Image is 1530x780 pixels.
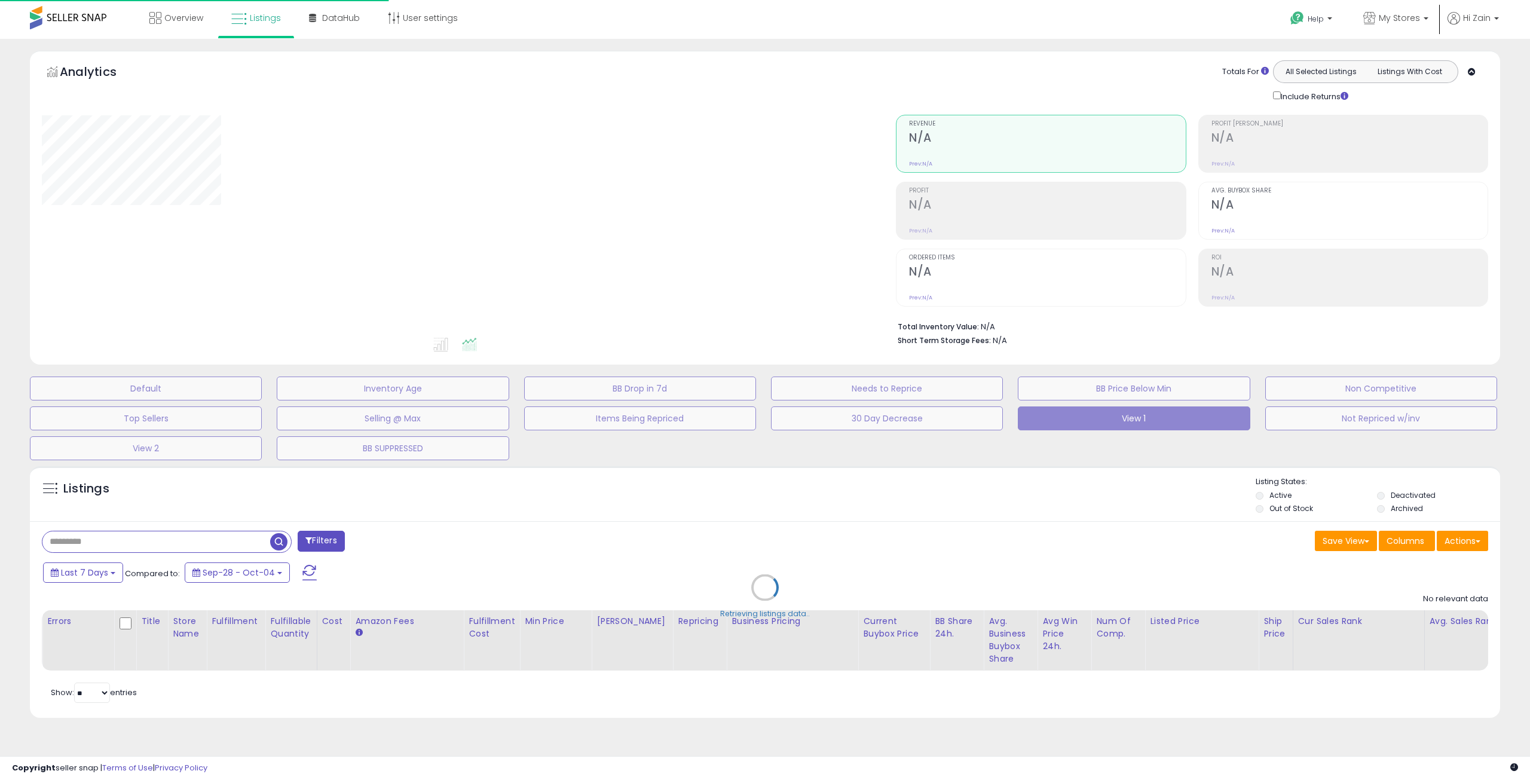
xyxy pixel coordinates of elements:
b: Short Term Storage Fees: [898,335,991,345]
h2: N/A [909,198,1185,214]
button: BB Drop in 7d [524,377,756,400]
strong: Copyright [12,762,56,773]
h2: N/A [1211,131,1488,147]
button: BB Price Below Min [1018,377,1250,400]
i: Get Help [1290,11,1305,26]
span: Avg. Buybox Share [1211,188,1488,194]
button: Top Sellers [30,406,262,430]
h5: Analytics [60,63,140,83]
button: Non Competitive [1265,377,1497,400]
button: View 1 [1018,406,1250,430]
span: Profit [PERSON_NAME] [1211,121,1488,127]
span: Overview [164,12,203,24]
small: Prev: N/A [909,227,932,234]
button: Not Repriced w/inv [1265,406,1497,430]
button: 30 Day Decrease [771,406,1003,430]
span: Revenue [909,121,1185,127]
div: Include Returns [1264,89,1363,103]
span: Help [1308,14,1324,24]
h2: N/A [909,265,1185,281]
div: Retrieving listings data.. [720,608,810,619]
button: Listings With Cost [1365,64,1454,79]
span: Hi Zain [1463,12,1491,24]
a: Help [1281,2,1344,39]
button: View 2 [30,436,262,460]
small: Prev: N/A [1211,160,1235,167]
a: Terms of Use [102,762,153,773]
small: Prev: N/A [1211,227,1235,234]
span: My Stores [1379,12,1420,24]
span: ROI [1211,255,1488,261]
small: Prev: N/A [909,294,932,301]
small: Prev: N/A [909,160,932,167]
h2: N/A [909,131,1185,147]
span: DataHub [322,12,360,24]
div: Totals For [1222,66,1269,78]
button: Items Being Repriced [524,406,756,430]
span: Ordered Items [909,255,1185,261]
a: Privacy Policy [155,762,207,773]
button: Selling @ Max [277,406,509,430]
button: Needs to Reprice [771,377,1003,400]
b: Total Inventory Value: [898,322,979,332]
small: Prev: N/A [1211,294,1235,301]
button: BB SUPPRESSED [277,436,509,460]
button: Default [30,377,262,400]
span: Profit [909,188,1185,194]
button: All Selected Listings [1277,64,1366,79]
a: Hi Zain [1448,12,1499,39]
span: Listings [250,12,281,24]
button: Inventory Age [277,377,509,400]
li: N/A [898,319,1479,333]
span: N/A [993,335,1007,346]
h2: N/A [1211,198,1488,214]
h2: N/A [1211,265,1488,281]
